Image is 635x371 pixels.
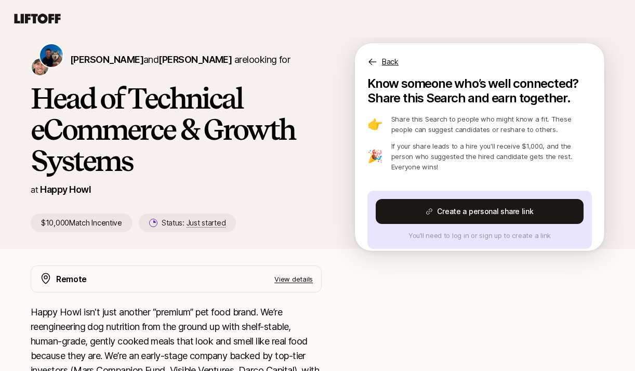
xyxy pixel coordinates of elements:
[376,230,584,241] p: You’ll need to log in or sign up to create a link
[382,56,399,68] p: Back
[40,184,91,195] a: Happy Howl
[70,54,143,65] span: [PERSON_NAME]
[187,218,226,228] span: Just started
[70,52,290,67] p: are looking for
[31,183,38,196] p: at
[31,83,322,176] h1: Head of Technical eCommerce & Growth Systems
[367,76,592,105] p: Know someone who’s well connected? Share this Search and earn together.
[367,150,383,163] p: 🎉
[158,54,232,65] span: [PERSON_NAME]
[274,274,313,284] p: View details
[162,217,226,229] p: Status:
[367,118,383,130] p: 👉
[391,114,592,135] p: Share this Search to people who might know a fit. These people can suggest candidates or reshare ...
[56,272,87,286] p: Remote
[32,59,48,75] img: Josh Pierce
[31,214,133,232] p: $10,000 Match Incentive
[391,141,592,172] p: If your share leads to a hire you'll receive $1,000, and the person who suggested the hired candi...
[376,199,584,224] button: Create a personal share link
[143,54,232,65] span: and
[40,44,63,67] img: Colin Buckley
